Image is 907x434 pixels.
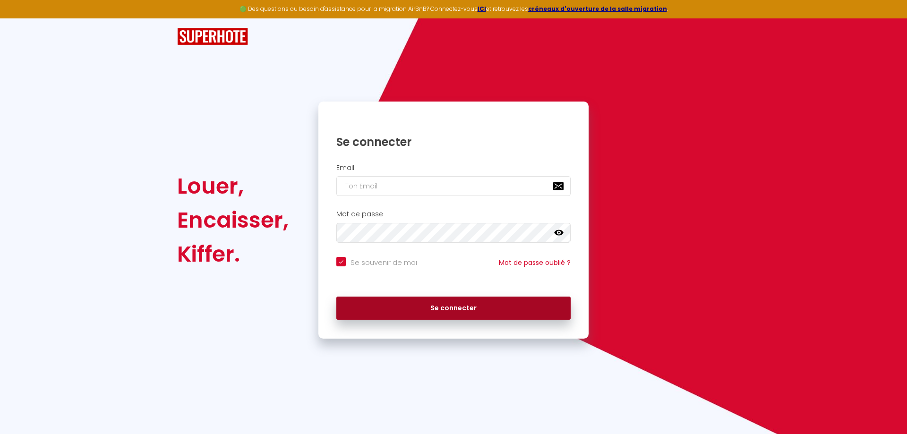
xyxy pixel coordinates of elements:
[336,297,571,320] button: Se connecter
[336,210,571,218] h2: Mot de passe
[478,5,486,13] a: ICI
[177,28,248,45] img: SuperHote logo
[177,203,289,237] div: Encaisser,
[177,237,289,271] div: Kiffer.
[528,5,667,13] a: créneaux d'ouverture de la salle migration
[499,258,571,267] a: Mot de passe oublié ?
[336,176,571,196] input: Ton Email
[8,4,36,32] button: Ouvrir le widget de chat LiveChat
[336,135,571,149] h1: Se connecter
[336,164,571,172] h2: Email
[177,169,289,203] div: Louer,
